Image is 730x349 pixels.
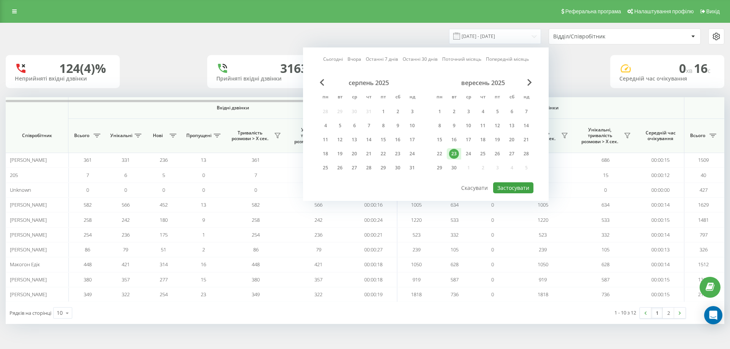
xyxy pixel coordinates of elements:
div: 28 [364,163,374,173]
div: 27 [507,149,517,159]
span: 331 [122,156,130,163]
span: Унікальні, тривалість розмови > Х сек. [291,127,335,145]
div: 29 [378,163,388,173]
span: 1005 [411,201,422,208]
div: нд 31 серп 2025 р. [405,162,419,174]
div: сб 16 серп 2025 р. [390,134,405,145]
span: 254 [252,231,260,238]
div: 1 [435,107,444,117]
span: 587 [451,276,459,283]
span: 582 [84,201,92,208]
td: 00:00:15 [637,287,684,302]
abbr: вівторок [448,92,460,103]
div: нд 28 вер 2025 р. [519,148,533,159]
span: Пропущені [186,133,211,139]
div: вересень 2025 [432,79,533,87]
span: 2 [202,246,205,253]
span: Унікальні, тривалість розмови > Х сек. [578,127,622,145]
div: пт 12 вер 2025 р. [490,120,505,131]
div: 26 [492,149,502,159]
abbr: неділя [521,92,532,103]
span: Реферальна програма [565,8,621,14]
span: 628 [601,261,609,268]
td: 00:00:19 [350,287,397,302]
abbr: п’ятниця [492,92,503,103]
div: Відділ/Співробітник [553,33,644,40]
span: [PERSON_NAME] [10,231,47,238]
div: чт 11 вер 2025 р. [476,120,490,131]
span: 380 [84,276,92,283]
td: 00:00:00 [637,183,684,197]
a: Останні 7 днів [366,55,398,63]
div: 22 [378,149,388,159]
span: 236 [122,231,130,238]
span: 258 [84,216,92,223]
span: 1005 [538,201,548,208]
div: 10 [407,121,417,131]
div: 1 [378,107,388,117]
span: 628 [451,261,459,268]
div: пн 4 серп 2025 р. [318,120,333,131]
a: Останні 30 днів [403,55,438,63]
div: пт 15 серп 2025 р. [376,134,390,145]
a: Поточний місяць [442,55,481,63]
span: 15 [201,276,206,283]
span: 326 [700,246,708,253]
div: 24 [463,149,473,159]
span: 357 [122,276,130,283]
span: [PERSON_NAME] [10,246,47,253]
span: 1050 [411,261,422,268]
div: чт 4 вер 2025 р. [476,106,490,117]
span: 0 [491,246,494,253]
span: 13 [201,156,206,163]
div: сб 27 вер 2025 р. [505,148,519,159]
div: пн 8 вер 2025 р. [432,120,447,131]
div: 5 [335,121,345,131]
td: 00:00:12 [637,167,684,182]
span: 236 [160,156,168,163]
td: 00:00:24 [350,212,397,227]
abbr: субота [506,92,517,103]
span: 533 [601,216,609,223]
span: Макогон Едік [10,261,40,268]
div: 10 [463,121,473,131]
div: 124 (4)% [59,61,106,76]
div: вт 16 вер 2025 р. [447,134,461,145]
span: Співробітник [12,133,62,139]
span: 587 [601,276,609,283]
div: 26 [335,163,345,173]
span: 582 [252,201,260,208]
span: 448 [252,261,260,268]
td: 00:00:14 [637,197,684,212]
span: 86 [253,246,259,253]
div: 3 [407,107,417,117]
div: Прийняті вхідні дзвінки [216,76,312,82]
span: [PERSON_NAME] [10,216,47,223]
abbr: неділя [406,92,418,103]
span: 0 [124,186,127,193]
abbr: понеділок [320,92,331,103]
div: вт 30 вер 2025 р. [447,162,461,174]
abbr: четвер [363,92,375,103]
span: 79 [123,246,128,253]
span: 242 [314,216,322,223]
div: пт 1 серп 2025 р. [376,106,390,117]
div: 10 [57,309,63,317]
span: 0 [491,276,494,283]
div: ср 20 серп 2025 р. [347,148,362,159]
span: 0 [162,186,165,193]
div: 12 [492,121,502,131]
span: 1220 [411,216,422,223]
span: 919 [539,276,547,283]
div: 13 [349,135,359,145]
div: вт 26 серп 2025 р. [333,162,347,174]
span: 1318 [698,276,709,283]
div: 6 [349,121,359,131]
span: 797 [700,231,708,238]
div: чт 7 серп 2025 р. [362,120,376,131]
span: 105 [601,246,609,253]
div: 2 [393,107,403,117]
div: ср 10 вер 2025 р. [461,120,476,131]
span: 5 [162,172,165,178]
div: сб 23 серп 2025 р. [390,148,405,159]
